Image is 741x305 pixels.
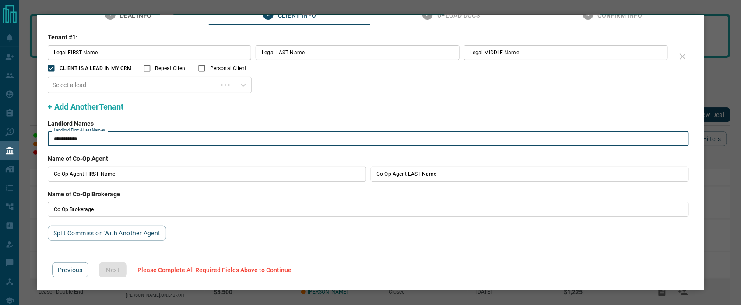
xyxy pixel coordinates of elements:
button: Split Commission With Another Agent [48,226,166,241]
h3: Name of Co-Op Agent [48,155,694,162]
span: Please Complete All Required Fields Above to Continue [137,266,291,273]
span: + Add AnotherTenant [48,102,123,111]
button: Previous [52,262,88,277]
h3: Name of Co-Op Brokerage [48,191,694,198]
span: CLIENT IS A LEAD IN MY CRM [60,64,132,72]
span: Repeat Client [155,64,187,72]
span: Client Info [278,12,316,20]
h3: Tenant #1: [48,34,672,41]
span: Personal Client [210,64,247,72]
label: Landlord First & Last Names [54,128,105,133]
h3: Landlord Names [48,120,694,127]
span: Deal Info [120,12,152,20]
